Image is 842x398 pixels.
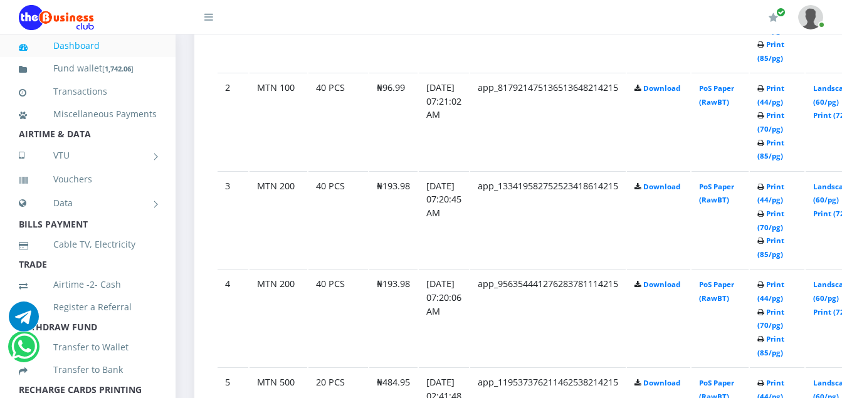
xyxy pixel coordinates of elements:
[19,77,157,106] a: Transactions
[9,311,39,332] a: Chat for support
[308,269,368,366] td: 40 PCS
[369,171,418,268] td: ₦193.98
[19,293,157,322] a: Register a Referral
[105,64,131,73] b: 1,742.06
[757,83,784,107] a: Print (44/pg)
[643,280,680,289] a: Download
[757,110,784,134] a: Print (70/pg)
[218,73,248,170] td: 2
[769,13,778,23] i: Renew/Upgrade Subscription
[757,334,784,357] a: Print (85/pg)
[757,307,784,330] a: Print (70/pg)
[19,31,157,60] a: Dashboard
[19,54,157,83] a: Fund wallet[1,742.06]
[19,230,157,259] a: Cable TV, Electricity
[19,333,157,362] a: Transfer to Wallet
[776,8,786,17] span: Renew/Upgrade Subscription
[308,171,368,268] td: 40 PCS
[419,269,469,366] td: [DATE] 07:20:06 AM
[699,83,734,107] a: PoS Paper (RawBT)
[19,270,157,299] a: Airtime -2- Cash
[419,171,469,268] td: [DATE] 07:20:45 AM
[419,73,469,170] td: [DATE] 07:21:02 AM
[19,187,157,219] a: Data
[757,236,784,259] a: Print (85/pg)
[369,269,418,366] td: ₦193.98
[470,269,626,366] td: app_956354441276283781114215
[369,73,418,170] td: ₦96.99
[757,182,784,205] a: Print (44/pg)
[757,280,784,303] a: Print (44/pg)
[699,280,734,303] a: PoS Paper (RawBT)
[102,64,134,73] small: [ ]
[470,171,626,268] td: app_133419582752523418614215
[757,138,784,161] a: Print (85/pg)
[11,341,37,362] a: Chat for support
[218,171,248,268] td: 3
[308,73,368,170] td: 40 PCS
[250,171,307,268] td: MTN 200
[643,378,680,387] a: Download
[470,73,626,170] td: app_817921475136513648214215
[757,39,784,63] a: Print (85/pg)
[19,140,157,171] a: VTU
[19,100,157,128] a: Miscellaneous Payments
[19,165,157,194] a: Vouchers
[19,355,157,384] a: Transfer to Bank
[218,269,248,366] td: 4
[19,5,94,30] img: Logo
[757,209,784,232] a: Print (70/pg)
[643,182,680,191] a: Download
[250,269,307,366] td: MTN 200
[699,182,734,205] a: PoS Paper (RawBT)
[643,83,680,93] a: Download
[250,73,307,170] td: MTN 100
[798,5,823,29] img: User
